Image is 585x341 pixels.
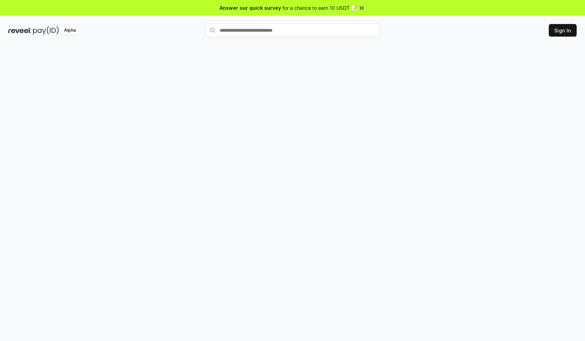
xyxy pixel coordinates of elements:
[220,4,281,11] span: Answer our quick survey
[33,26,59,35] img: pay_id
[282,4,357,11] span: for a chance to earn 10 USDT 📝
[549,24,577,37] button: Sign In
[8,26,32,35] img: reveel_dark
[60,26,80,35] div: Alpha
